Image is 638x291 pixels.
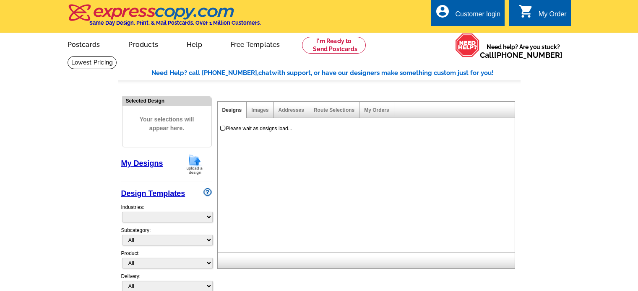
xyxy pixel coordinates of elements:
i: shopping_cart [518,4,534,19]
a: My Designs [121,159,163,167]
h4: Same Day Design, Print, & Mail Postcards. Over 1 Million Customers. [89,20,261,26]
img: help [455,33,480,57]
a: Route Selections [314,107,354,113]
a: Images [251,107,268,113]
div: Industries: [121,199,212,227]
div: Subcategory: [121,227,212,250]
span: chat [258,69,272,77]
a: Design Templates [121,189,185,198]
a: Products [115,34,172,54]
a: Free Templates [217,34,294,54]
div: Selected Design [122,97,211,105]
span: Call [480,51,562,59]
a: shopping_cart My Order [518,9,567,20]
a: [PHONE_NUMBER] [494,51,562,59]
i: account_circle [435,4,450,19]
a: My Orders [364,107,389,113]
a: Same Day Design, Print, & Mail Postcards. Over 1 Million Customers. [68,10,261,26]
img: upload-design [184,154,206,175]
div: Customer login [455,10,500,22]
span: Your selections will appear here. [129,107,205,141]
a: account_circle Customer login [435,9,500,20]
div: Product: [121,250,212,273]
span: Need help? Are you stuck? [480,43,567,59]
div: Please wait as designs load... [226,125,292,132]
a: Help [173,34,216,54]
a: Postcards [54,34,114,54]
div: My Order [539,10,567,22]
img: loading... [219,125,226,131]
a: Addresses [279,107,304,113]
img: design-wizard-help-icon.png [203,188,212,196]
a: Designs [222,107,242,113]
div: Need Help? call [PHONE_NUMBER], with support, or have our designers make something custom just fo... [151,68,521,78]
